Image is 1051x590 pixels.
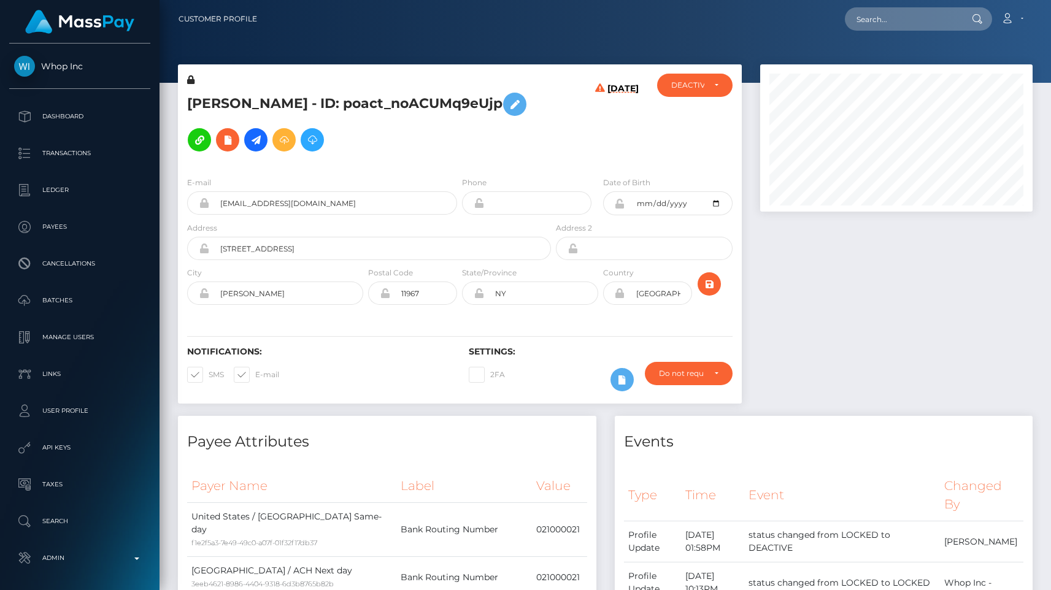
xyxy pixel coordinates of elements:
p: Ledger [14,181,145,199]
h6: Settings: [469,347,732,357]
p: Search [14,512,145,531]
a: Dashboard [9,101,150,132]
p: Manage Users [14,328,145,347]
th: Label [396,469,533,503]
p: Links [14,365,145,383]
label: Country [603,267,634,278]
input: Search... [845,7,960,31]
p: Dashboard [14,107,145,126]
h4: Payee Attributes [187,431,587,453]
p: User Profile [14,402,145,420]
a: User Profile [9,396,150,426]
p: Cancellations [14,255,145,273]
a: Taxes [9,469,150,500]
label: Postal Code [368,267,413,278]
p: Batches [14,291,145,310]
div: Do not require [659,369,704,378]
small: 3eeb4621-8986-4404-9318-6d3b8765b82b [191,580,334,588]
label: Date of Birth [603,177,650,188]
label: Address 2 [556,223,592,234]
a: Cancellations [9,248,150,279]
a: Batches [9,285,150,316]
a: Transactions [9,138,150,169]
a: Manage Users [9,322,150,353]
td: 021000021 [532,503,587,557]
img: Whop Inc [14,56,35,77]
th: Type [624,469,682,521]
h6: [DATE] [607,83,639,162]
td: status changed from LOCKED to DEACTIVE [744,521,940,562]
th: Changed By [940,469,1023,521]
small: f1e2f5a3-7e49-49c0-a07f-01f32f17db37 [191,538,317,547]
label: E-mail [187,177,211,188]
a: Initiate Payout [244,128,268,151]
div: DEACTIVE [671,80,704,90]
button: Do not require [645,362,732,385]
th: Time [681,469,744,521]
p: Transactions [14,144,145,163]
a: Links [9,359,150,389]
img: MassPay Logo [25,10,134,34]
th: Event [744,469,940,521]
label: E-mail [234,367,279,383]
p: API Keys [14,439,145,457]
label: Phone [462,177,487,188]
button: DEACTIVE [657,74,733,97]
td: [PERSON_NAME] [940,521,1023,562]
h6: Notifications: [187,347,450,357]
a: Admin [9,543,150,573]
a: Ledger [9,175,150,205]
a: API Keys [9,432,150,463]
p: Payees [14,218,145,236]
td: [DATE] 01:58PM [681,521,744,562]
label: State/Province [462,267,517,278]
label: Address [187,223,217,234]
span: Whop Inc [9,61,150,72]
td: Profile Update [624,521,682,562]
td: Bank Routing Number [396,503,533,557]
a: Search [9,506,150,537]
a: Payees [9,212,150,242]
p: Taxes [14,475,145,494]
h4: Events [624,431,1024,453]
th: Payer Name [187,469,396,503]
p: Admin [14,549,145,567]
td: United States / [GEOGRAPHIC_DATA] Same-day [187,503,396,557]
th: Value [532,469,587,503]
label: SMS [187,367,224,383]
a: Customer Profile [179,6,257,32]
label: 2FA [469,367,505,383]
label: City [187,267,202,278]
h5: [PERSON_NAME] - ID: poact_noACUMq9eUjp [187,86,544,158]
